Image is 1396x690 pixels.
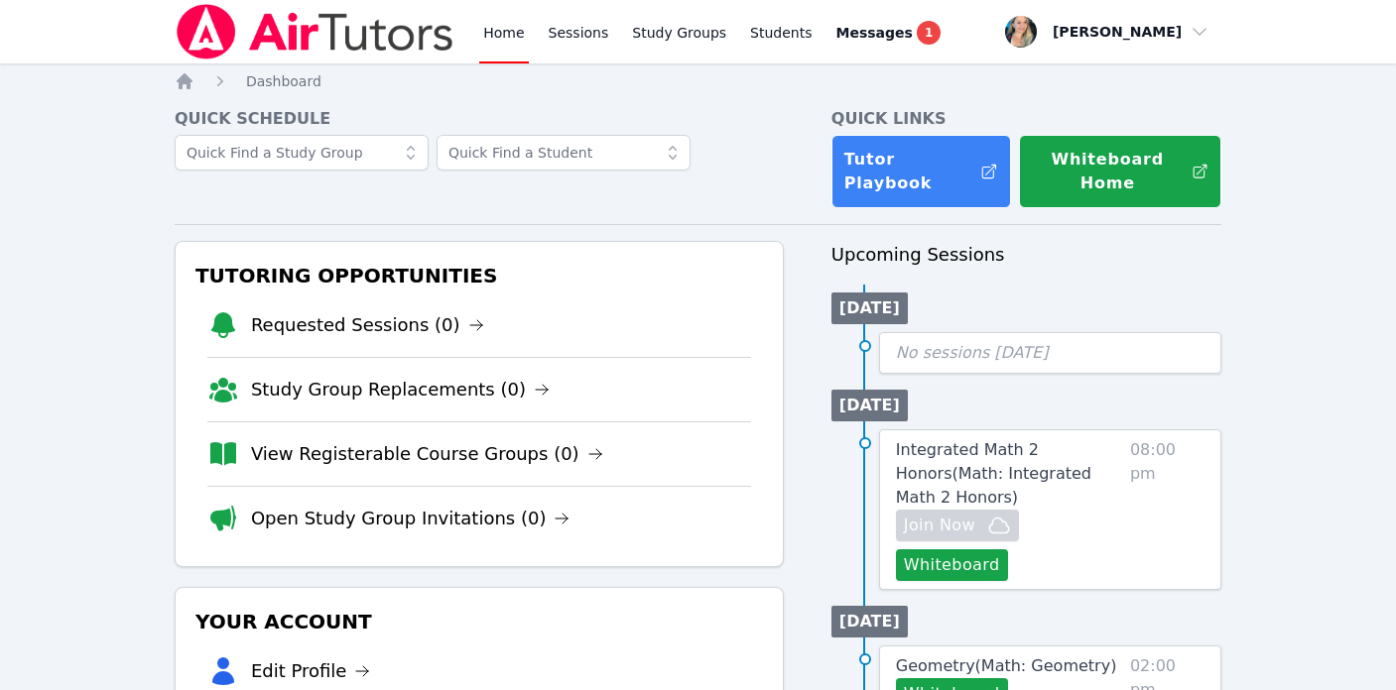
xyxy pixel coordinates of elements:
span: Integrated Math 2 Honors ( Math: Integrated Math 2 Honors ) [896,440,1091,507]
h3: Tutoring Opportunities [191,258,767,293]
h4: Quick Links [831,107,1221,131]
img: Air Tutors [175,4,455,59]
span: 1 [917,21,941,45]
span: No sessions [DATE] [896,343,1049,362]
input: Quick Find a Study Group [175,135,429,171]
button: Whiteboard [896,549,1008,581]
h4: Quick Schedule [175,107,784,131]
a: Requested Sessions (0) [251,311,484,339]
button: Join Now [896,510,1019,541]
nav: Breadcrumb [175,71,1221,91]
li: [DATE] [831,606,908,637]
h3: Your Account [191,604,767,639]
button: Whiteboard Home [1019,135,1221,208]
a: Geometry(Math: Geometry) [896,654,1117,678]
a: View Registerable Course Groups (0) [251,440,603,468]
span: Messages [836,23,913,43]
a: Dashboard [246,71,321,91]
a: Tutor Playbook [831,135,1011,208]
input: Quick Find a Student [437,135,691,171]
li: [DATE] [831,292,908,324]
span: Geometry ( Math: Geometry ) [896,656,1117,675]
h3: Upcoming Sessions [831,241,1221,269]
a: Open Study Group Invitations (0) [251,505,571,532]
li: [DATE] [831,390,908,421]
span: 08:00 pm [1130,438,1205,581]
span: Join Now [904,514,975,537]
a: Study Group Replacements (0) [251,376,550,403]
a: Integrated Math 2 Honors(Math: Integrated Math 2 Honors) [896,438,1122,510]
span: Dashboard [246,73,321,89]
a: Edit Profile [251,657,371,685]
